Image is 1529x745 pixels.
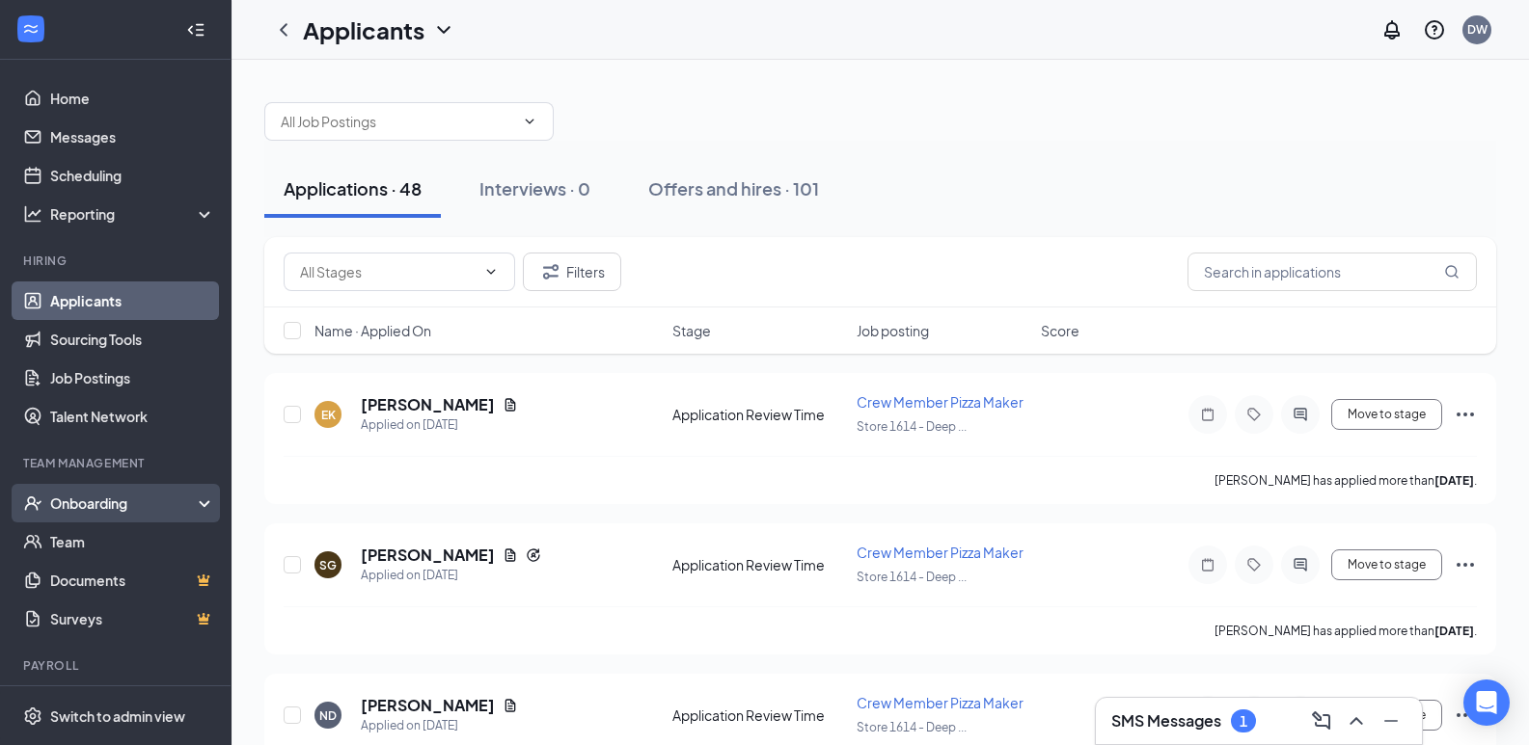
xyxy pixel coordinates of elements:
div: 1 [1240,713,1247,730]
a: Talent Network [50,397,215,436]
svg: Ellipses [1454,553,1477,576]
div: Applied on [DATE] [361,716,518,735]
div: Reporting [50,204,216,224]
div: Offers and hires · 101 [648,176,819,200]
div: SG [319,557,337,573]
b: [DATE] [1434,473,1474,488]
div: DW [1467,21,1488,38]
svg: Filter [539,260,562,283]
button: Move to stage [1331,399,1442,430]
div: Hiring [23,253,211,269]
svg: Note [1196,407,1219,422]
svg: QuestionInfo [1423,18,1446,41]
span: Score [1041,321,1079,340]
svg: Analysis [23,204,42,224]
span: Crew Member Pizza Maker [857,544,1024,561]
svg: Document [503,698,518,713]
div: Application Review Time [672,705,845,725]
div: Applied on [DATE] [361,415,518,435]
button: Minimize [1376,705,1406,736]
svg: Notifications [1380,18,1404,41]
div: Team Management [23,455,211,471]
svg: Ellipses [1454,704,1477,727]
a: Job Postings [50,359,215,397]
svg: ChevronUp [1345,709,1368,732]
svg: ChevronDown [432,18,455,41]
svg: Document [503,547,518,563]
svg: Settings [23,706,42,726]
button: ComposeMessage [1306,705,1337,736]
b: [DATE] [1434,624,1474,638]
svg: ChevronLeft [272,18,295,41]
p: [PERSON_NAME] has applied more than . [1215,623,1477,639]
svg: Reapply [526,547,541,563]
svg: UserCheck [23,493,42,513]
h5: [PERSON_NAME] [361,394,495,415]
a: Scheduling [50,156,215,195]
a: Applicants [50,281,215,320]
svg: MagnifyingGlass [1444,264,1460,279]
input: All Stages [300,261,476,282]
span: Store 1614 - Deep ... [857,720,967,734]
svg: WorkstreamLogo [21,19,41,39]
h5: [PERSON_NAME] [361,695,495,716]
button: ChevronUp [1341,705,1372,736]
a: DocumentsCrown [50,561,215,599]
span: Store 1614 - Deep ... [857,419,967,434]
div: ND [319,707,337,724]
svg: Collapse [186,20,205,40]
span: Name · Applied On [314,321,431,340]
div: EK [321,407,336,423]
a: Home [50,79,215,118]
a: Team [50,522,215,561]
a: Messages [50,118,215,156]
h3: SMS Messages [1111,710,1221,732]
div: Application Review Time [672,405,845,424]
a: SurveysCrown [50,599,215,638]
svg: Minimize [1379,709,1403,732]
div: Open Intercom Messenger [1463,679,1510,726]
h1: Applicants [303,13,424,46]
svg: ActiveChat [1289,407,1312,422]
div: Applications · 48 [284,176,422,200]
svg: Tag [1242,407,1266,422]
input: Search in applications [1188,253,1477,291]
h5: [PERSON_NAME] [361,545,495,566]
span: Store 1614 - Deep ... [857,570,967,584]
span: Job posting [857,321,929,340]
svg: ActiveChat [1289,557,1312,572]
button: Move to stage [1331,549,1442,580]
svg: ChevronDown [483,264,499,279]
span: Crew Member Pizza Maker [857,694,1024,711]
a: Sourcing Tools [50,320,215,359]
div: Payroll [23,657,211,674]
input: All Job Postings [281,111,514,132]
span: Stage [672,321,711,340]
div: Interviews · 0 [479,176,590,200]
div: Application Review Time [672,555,845,574]
svg: Document [503,397,518,412]
svg: Ellipses [1454,403,1477,426]
div: Onboarding [50,493,199,513]
button: Filter Filters [523,253,621,291]
svg: ChevronDown [522,114,537,129]
div: Switch to admin view [50,706,185,726]
svg: Tag [1242,557,1266,572]
span: Crew Member Pizza Maker [857,393,1024,411]
svg: ComposeMessage [1310,709,1333,732]
p: [PERSON_NAME] has applied more than . [1215,472,1477,489]
svg: Note [1196,557,1219,572]
div: Applied on [DATE] [361,566,541,585]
